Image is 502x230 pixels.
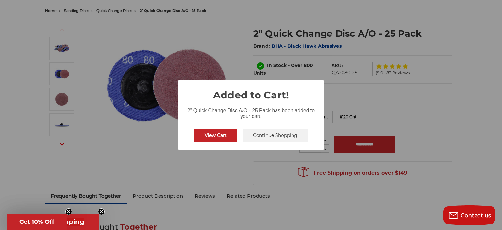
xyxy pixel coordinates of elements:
div: 2" Quick Change Disc A/O - 25 Pack has been added to your cart. [178,102,324,121]
button: Close teaser [98,208,105,215]
span: Contact us [461,212,491,219]
button: Continue Shopping [243,129,308,142]
button: Close teaser [65,208,72,215]
button: View Cart [194,129,237,142]
h2: Added to Cart! [178,80,324,102]
span: Get 10% Off [19,218,54,225]
button: Contact us [443,205,495,225]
